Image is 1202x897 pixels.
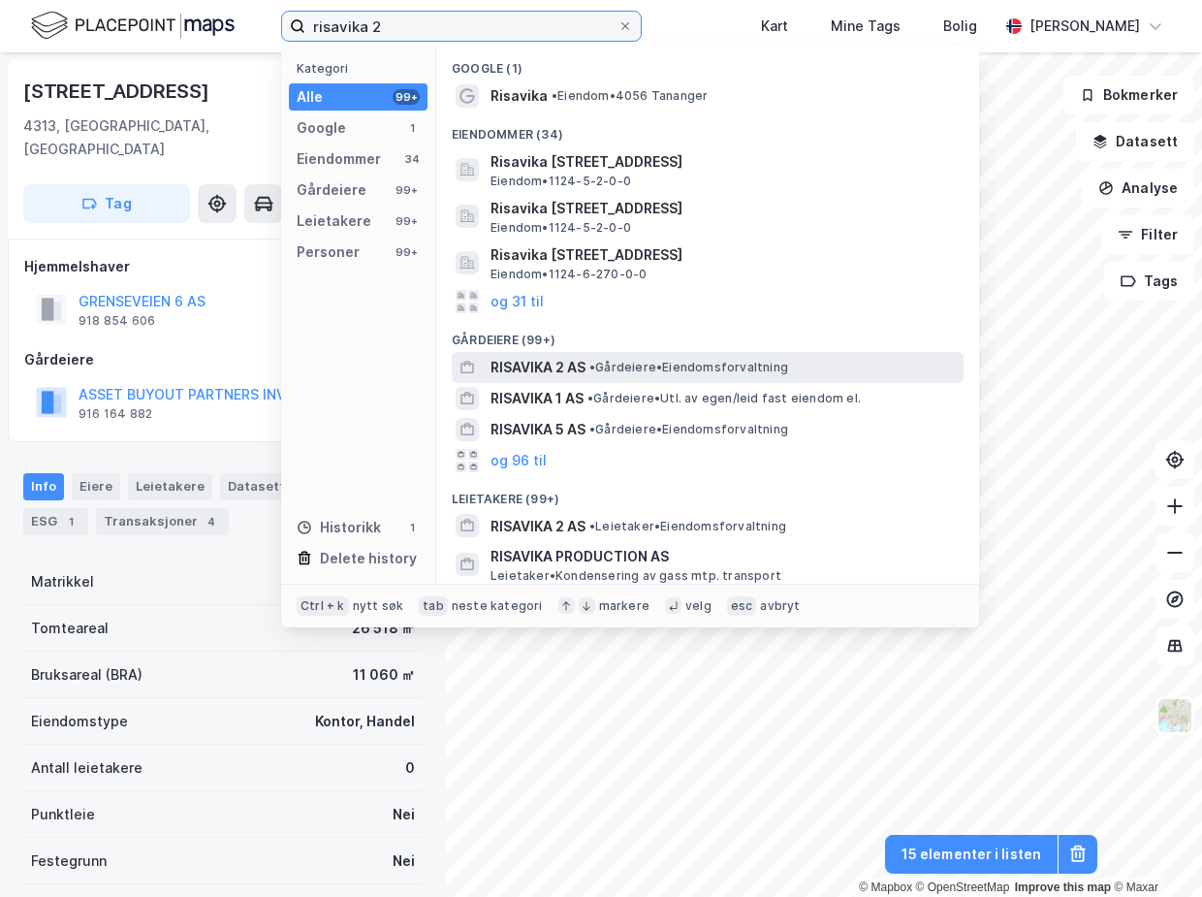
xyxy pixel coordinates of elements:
[761,15,788,38] div: Kart
[727,596,757,616] div: esc
[297,178,366,202] div: Gårdeiere
[490,449,547,472] button: og 96 til
[1101,215,1194,254] button: Filter
[352,617,415,640] div: 26 518 ㎡
[31,570,94,593] div: Matrikkel
[599,598,649,614] div: markere
[61,512,80,531] div: 1
[353,598,404,614] div: nytt søk
[490,356,585,379] span: RISAVIKA 2 AS
[128,473,212,500] div: Leietakere
[393,213,420,229] div: 99+
[305,12,617,41] input: Søk på adresse, matrikkel, gårdeiere, leietakere eller personer
[1015,881,1111,894] a: Improve this map
[587,391,593,405] span: •
[393,244,420,260] div: 99+
[297,85,323,109] div: Alle
[419,596,448,616] div: tab
[760,598,800,614] div: avbryt
[490,545,956,568] span: RISAVIKA PRODUCTION AS
[589,422,595,436] span: •
[1076,122,1194,161] button: Datasett
[320,547,417,570] div: Delete history
[1082,169,1194,208] button: Analyse
[297,147,381,171] div: Eiendommer
[587,391,861,406] span: Gårdeiere • Utl. av egen/leid fast eiendom el.
[1105,804,1202,897] iframe: Chat Widget
[490,290,544,313] button: og 31 til
[404,151,420,167] div: 34
[393,849,415,873] div: Nei
[31,9,235,43] img: logo.f888ab2527a4732fd821a326f86c7f29.svg
[490,418,585,441] span: RISAVIKA 5 AS
[404,120,420,136] div: 1
[23,114,320,161] div: 4313, [GEOGRAPHIC_DATA], [GEOGRAPHIC_DATA]
[315,710,415,733] div: Kontor, Handel
[23,184,190,223] button: Tag
[297,61,427,76] div: Kategori
[297,516,381,539] div: Historikk
[31,849,107,873] div: Festegrunn
[1104,262,1194,301] button: Tags
[943,15,977,38] div: Bolig
[436,46,979,80] div: Google (1)
[23,508,88,535] div: ESG
[297,596,349,616] div: Ctrl + k
[490,387,584,410] span: RISAVIKA 1 AS
[589,519,786,534] span: Leietaker • Eiendomsforvaltning
[405,756,415,780] div: 0
[490,515,585,538] span: RISAVIKA 2 AS
[1029,15,1140,38] div: [PERSON_NAME]
[79,406,152,422] div: 916 164 882
[297,240,360,264] div: Personer
[72,473,120,500] div: Eiere
[436,112,979,146] div: Eiendommer (34)
[831,15,901,38] div: Mine Tags
[436,317,979,352] div: Gårdeiere (99+)
[1063,76,1194,114] button: Bokmerker
[589,422,788,437] span: Gårdeiere • Eiendomsforvaltning
[393,89,420,105] div: 99+
[916,881,1010,894] a: OpenStreetMap
[23,76,213,107] div: [STREET_ADDRESS]
[490,84,548,108] span: Risavika
[490,267,647,282] span: Eiendom • 1124-6-270-0-0
[685,598,712,614] div: velg
[31,663,142,687] div: Bruksareal (BRA)
[589,360,788,375] span: Gårdeiere • Eiendomsforvaltning
[353,663,415,687] div: 11 060 ㎡
[436,476,979,511] div: Leietakere (99+)
[24,255,422,278] div: Hjemmelshaver
[220,473,293,500] div: Datasett
[31,710,128,733] div: Eiendomstype
[589,519,595,533] span: •
[490,150,956,174] span: Risavika [STREET_ADDRESS]
[490,174,631,189] span: Eiendom • 1124-5-2-0-0
[490,220,631,236] span: Eiendom • 1124-5-2-0-0
[885,835,1058,874] button: 15 elementer i listen
[490,568,781,584] span: Leietaker • Kondensering av gass mtp. transport
[393,803,415,826] div: Nei
[552,88,557,103] span: •
[552,88,708,104] span: Eiendom • 4056 Tananger
[31,803,95,826] div: Punktleie
[297,116,346,140] div: Google
[23,473,64,500] div: Info
[79,313,155,329] div: 918 854 606
[859,881,912,894] a: Mapbox
[31,756,142,780] div: Antall leietakere
[589,360,595,374] span: •
[96,508,229,535] div: Transaksjoner
[31,617,109,640] div: Tomteareal
[452,598,543,614] div: neste kategori
[393,182,420,198] div: 99+
[24,348,422,371] div: Gårdeiere
[202,512,221,531] div: 4
[297,209,371,233] div: Leietakere
[404,520,420,535] div: 1
[1156,697,1193,734] img: Z
[490,197,956,220] span: Risavika [STREET_ADDRESS]
[490,243,956,267] span: Risavika [STREET_ADDRESS]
